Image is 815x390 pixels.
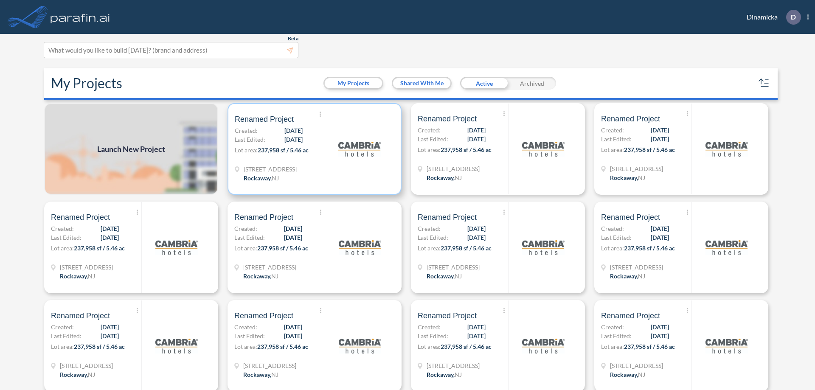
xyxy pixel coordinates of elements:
[44,103,218,195] img: add
[51,244,74,252] span: Lot area:
[51,311,110,321] span: Renamed Project
[272,174,279,182] span: NJ
[624,146,675,153] span: 237,958 sf / 5.46 ac
[638,371,645,378] span: NJ
[427,173,462,182] div: Rockaway, NJ
[271,272,278,280] span: NJ
[418,114,477,124] span: Renamed Project
[234,224,257,233] span: Created:
[243,272,278,281] div: Rockaway, NJ
[284,331,302,340] span: [DATE]
[624,343,675,350] span: 237,958 sf / 5.46 ac
[624,244,675,252] span: 237,958 sf / 5.46 ac
[418,331,448,340] span: Last Edited:
[235,114,294,124] span: Renamed Project
[339,226,381,269] img: logo
[243,370,278,379] div: Rockaway, NJ
[651,331,669,340] span: [DATE]
[101,224,119,233] span: [DATE]
[601,126,624,135] span: Created:
[610,272,645,281] div: Rockaway, NJ
[234,331,265,340] span: Last Edited:
[601,135,632,143] span: Last Edited:
[51,233,81,242] span: Last Edited:
[60,361,113,370] span: 321 Mt Hope Ave
[60,370,95,379] div: Rockaway, NJ
[508,77,556,90] div: Archived
[74,343,125,350] span: 237,958 sf / 5.46 ac
[51,212,110,222] span: Renamed Project
[601,331,632,340] span: Last Edited:
[441,146,492,153] span: 237,958 sf / 5.46 ac
[418,224,441,233] span: Created:
[522,128,565,170] img: logo
[234,212,293,222] span: Renamed Project
[610,272,638,280] span: Rockaway ,
[243,361,296,370] span: 321 Mt Hope Ave
[284,135,303,144] span: [DATE]
[601,311,660,321] span: Renamed Project
[284,233,302,242] span: [DATE]
[234,244,257,252] span: Lot area:
[638,272,645,280] span: NJ
[467,233,486,242] span: [DATE]
[51,343,74,350] span: Lot area:
[234,311,293,321] span: Renamed Project
[235,146,258,154] span: Lot area:
[757,76,771,90] button: sort
[418,311,477,321] span: Renamed Project
[610,173,645,182] div: Rockaway, NJ
[418,233,448,242] span: Last Edited:
[51,331,81,340] span: Last Edited:
[601,244,624,252] span: Lot area:
[60,272,88,280] span: Rockaway ,
[339,325,381,367] img: logo
[601,323,624,331] span: Created:
[88,272,95,280] span: NJ
[522,226,565,269] img: logo
[427,164,480,173] span: 321 Mt Hope Ave
[60,263,113,272] span: 321 Mt Hope Ave
[235,126,258,135] span: Created:
[427,371,455,378] span: Rockaway ,
[234,323,257,331] span: Created:
[610,370,645,379] div: Rockaway, NJ
[244,174,272,182] span: Rockaway ,
[97,143,165,155] span: Launch New Project
[467,126,486,135] span: [DATE]
[74,244,125,252] span: 237,958 sf / 5.46 ac
[60,272,95,281] div: Rockaway, NJ
[467,323,486,331] span: [DATE]
[427,272,455,280] span: Rockaway ,
[418,343,441,350] span: Lot area:
[49,8,112,25] img: logo
[467,224,486,233] span: [DATE]
[734,10,809,25] div: Dinamicka
[705,226,748,269] img: logo
[325,78,382,88] button: My Projects
[418,244,441,252] span: Lot area:
[51,224,74,233] span: Created:
[51,75,122,91] h2: My Projects
[284,126,303,135] span: [DATE]
[418,135,448,143] span: Last Edited:
[791,13,796,21] p: D
[244,165,297,174] span: 321 Mt Hope Ave
[155,325,198,367] img: logo
[601,224,624,233] span: Created:
[243,371,271,378] span: Rockaway ,
[651,224,669,233] span: [DATE]
[101,323,119,331] span: [DATE]
[234,343,257,350] span: Lot area:
[257,343,308,350] span: 237,958 sf / 5.46 ac
[427,174,455,181] span: Rockaway ,
[88,371,95,378] span: NJ
[60,371,88,378] span: Rockaway ,
[610,371,638,378] span: Rockaway ,
[427,263,480,272] span: 321 Mt Hope Ave
[651,323,669,331] span: [DATE]
[460,77,508,90] div: Active
[467,135,486,143] span: [DATE]
[288,35,298,42] span: Beta
[418,126,441,135] span: Created:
